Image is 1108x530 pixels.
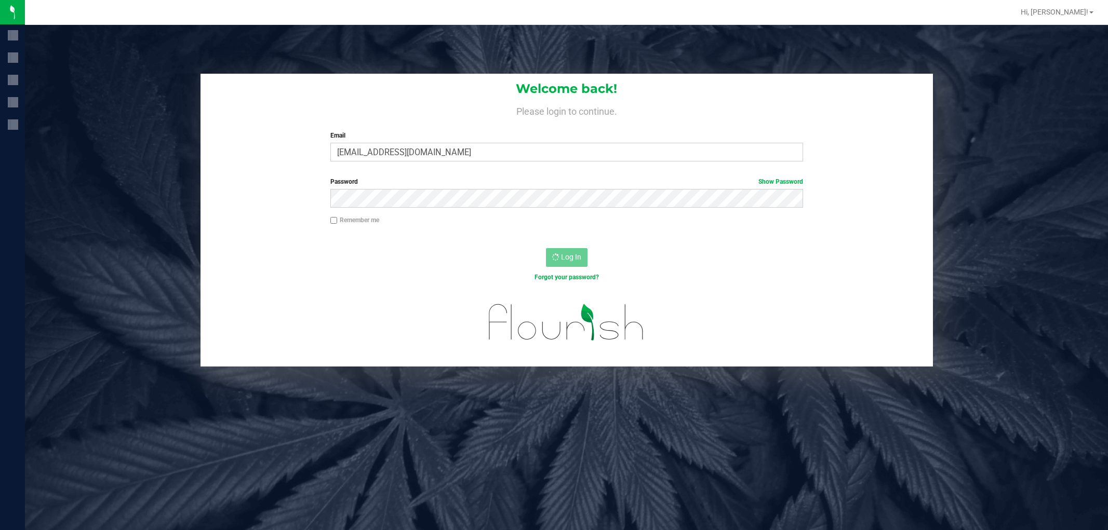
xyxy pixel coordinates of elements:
span: Password [330,178,358,185]
span: Log In [561,253,581,261]
h4: Please login to continue. [201,104,933,116]
span: Hi, [PERSON_NAME]! [1021,8,1088,16]
a: Show Password [758,178,803,185]
a: Forgot your password? [535,274,599,281]
input: Remember me [330,217,338,224]
label: Remember me [330,215,379,225]
h1: Welcome back! [201,82,933,96]
label: Email [330,131,803,140]
button: Log In [546,248,588,267]
img: flourish_logo.svg [475,293,658,351]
